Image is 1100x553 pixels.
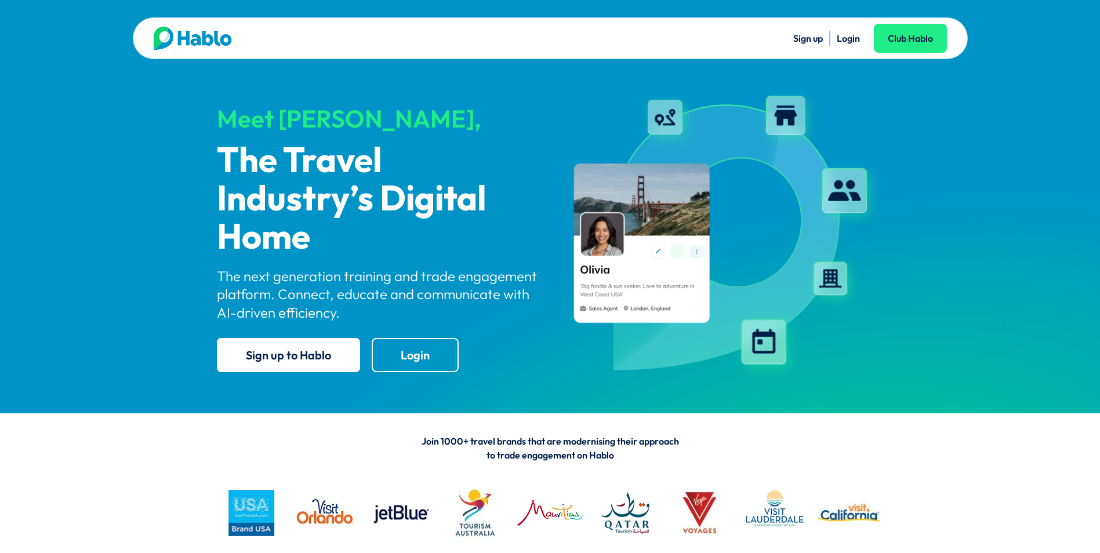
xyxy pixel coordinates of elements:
p: The next generation training and trade engagement platform. Connect, educate and communicate with... [217,267,540,322]
a: Sign up to Hablo [217,338,360,372]
div: Meet [PERSON_NAME], [217,105,540,132]
span: Join 1000+ travel brands that are modernising their approach to trade engagement on Hablo [422,435,679,461]
img: jetblue [366,478,435,547]
a: Club Hablo [874,24,947,53]
img: QATAR [590,478,659,547]
img: VO [291,478,360,547]
img: busa [217,478,286,547]
img: VV logo [665,478,734,547]
img: MTPA [515,478,585,547]
a: Login [372,338,459,372]
a: Sign up [793,32,823,44]
p: The Travel Industry’s Digital Home [217,143,540,257]
img: Hablo logo main 2 [154,27,232,50]
img: hablo-profile-image [560,86,884,382]
a: Login [837,32,860,44]
img: vc logo [815,478,884,547]
img: Tourism Australia [441,478,510,547]
img: LAUDERDALE [740,478,809,547]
